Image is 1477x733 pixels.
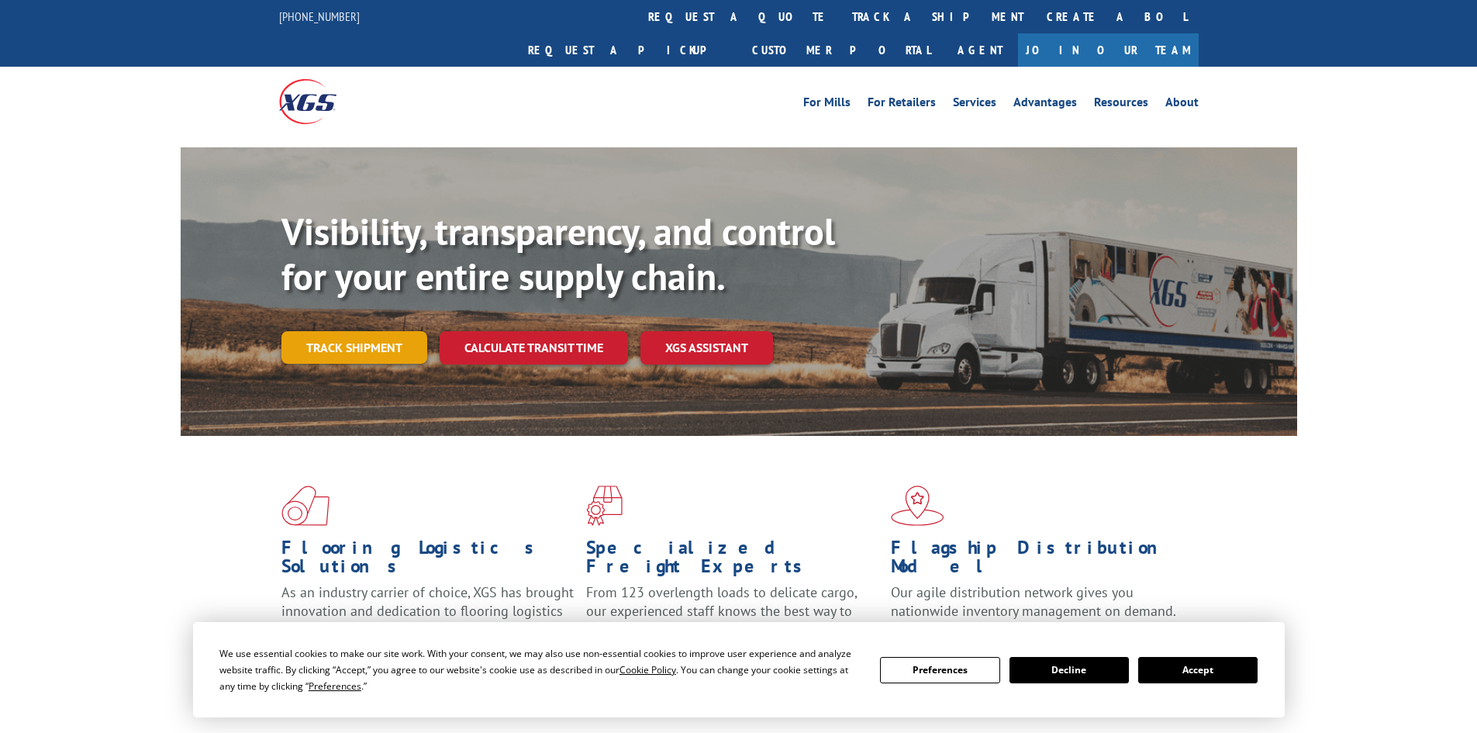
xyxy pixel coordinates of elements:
a: Agent [942,33,1018,67]
div: Cookie Consent Prompt [193,622,1285,717]
a: For Retailers [868,96,936,113]
p: From 123 overlength loads to delicate cargo, our experienced staff knows the best way to move you... [586,583,879,652]
a: Join Our Team [1018,33,1199,67]
h1: Flagship Distribution Model [891,538,1184,583]
a: Calculate transit time [440,331,628,365]
button: Decline [1009,657,1129,683]
span: Cookie Policy [619,663,676,676]
a: Request a pickup [516,33,740,67]
h1: Specialized Freight Experts [586,538,879,583]
span: As an industry carrier of choice, XGS has brought innovation and dedication to flooring logistics... [281,583,574,638]
a: Advantages [1013,96,1077,113]
a: [PHONE_NUMBER] [279,9,360,24]
a: Services [953,96,996,113]
a: XGS ASSISTANT [640,331,773,365]
a: Resources [1094,96,1148,113]
img: xgs-icon-total-supply-chain-intelligence-red [281,486,330,526]
button: Preferences [880,657,999,683]
b: Visibility, transparency, and control for your entire supply chain. [281,207,835,300]
img: xgs-icon-flagship-distribution-model-red [891,486,944,526]
button: Accept [1138,657,1258,683]
span: Our agile distribution network gives you nationwide inventory management on demand. [891,583,1176,620]
a: Customer Portal [740,33,942,67]
a: About [1165,96,1199,113]
a: For Mills [803,96,851,113]
h1: Flooring Logistics Solutions [281,538,575,583]
span: Preferences [309,679,361,693]
img: xgs-icon-focused-on-flooring-red [586,486,623,526]
div: We use essential cookies to make our site work. With your consent, we may also use non-essential ... [219,645,861,694]
a: Track shipment [281,331,427,364]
